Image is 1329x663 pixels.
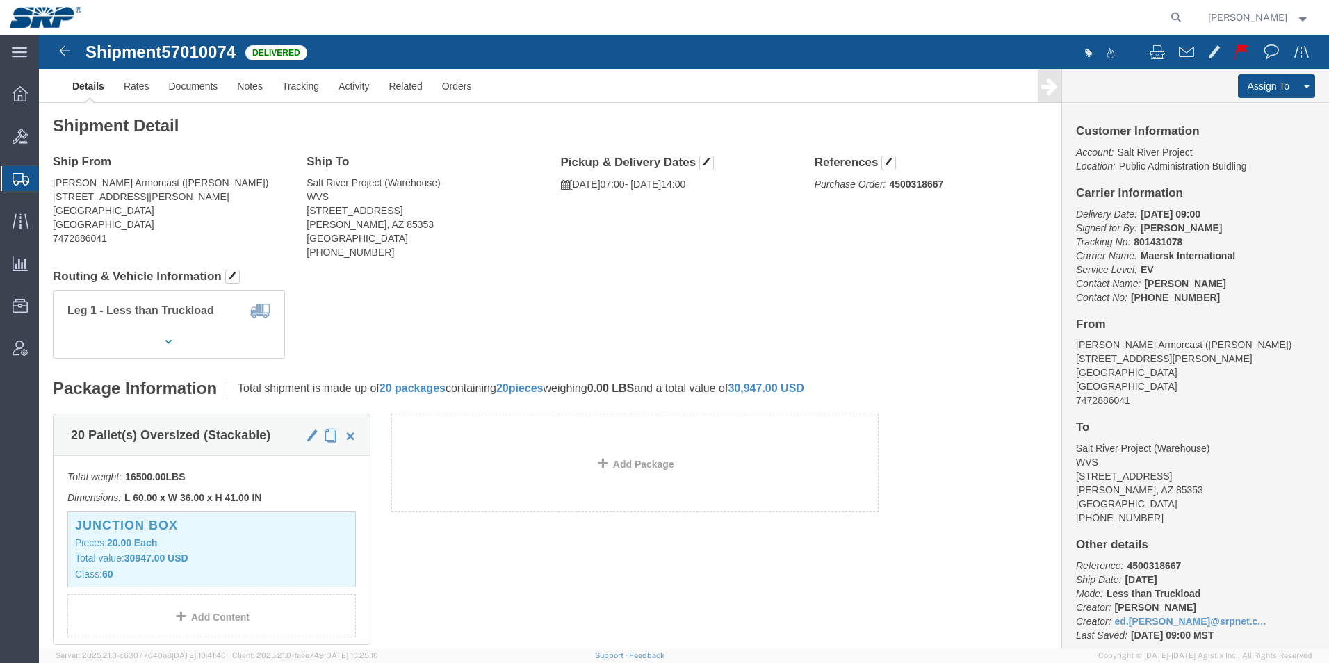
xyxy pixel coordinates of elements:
[1098,650,1312,662] span: Copyright © [DATE]-[DATE] Agistix Inc., All Rights Reserved
[56,651,226,660] span: Server: 2025.21.0-c63077040a8
[1207,9,1310,26] button: [PERSON_NAME]
[232,651,378,660] span: Client: 2025.21.0-faee749
[324,651,378,660] span: [DATE] 10:25:10
[10,7,81,28] img: logo
[172,651,226,660] span: [DATE] 10:41:40
[629,651,664,660] a: Feedback
[1208,10,1287,25] span: Ed Simmons
[39,35,1329,648] iframe: FS Legacy Container
[595,651,630,660] a: Support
